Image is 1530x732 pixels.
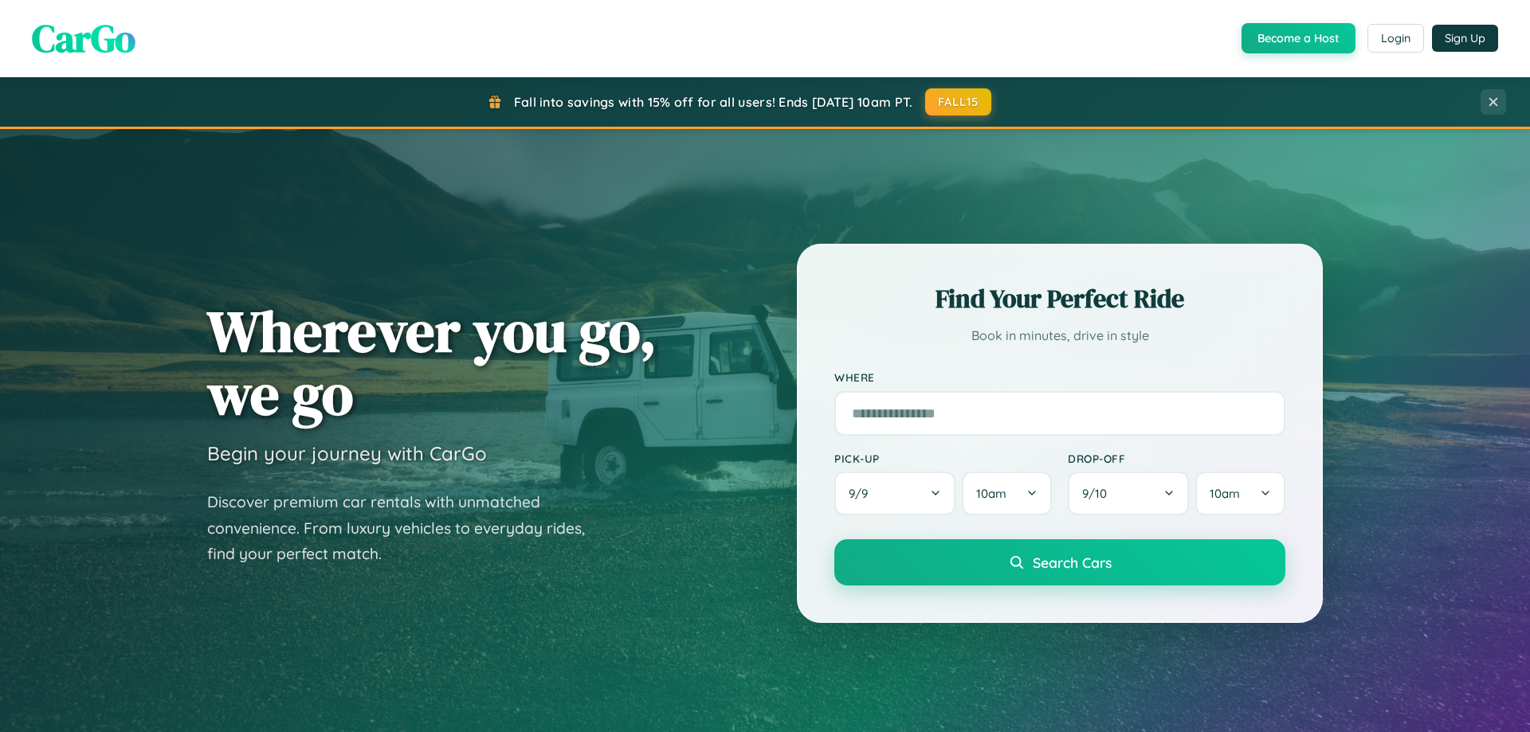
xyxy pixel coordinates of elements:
[1082,486,1115,501] span: 9 / 10
[849,486,876,501] span: 9 / 9
[834,539,1285,585] button: Search Cars
[207,299,657,425] h1: Wherever you go, we go
[834,324,1285,347] p: Book in minutes, drive in style
[1210,486,1240,501] span: 10am
[925,88,992,115] button: FALL15
[834,371,1285,385] label: Where
[834,452,1052,465] label: Pick-up
[1068,472,1189,515] button: 9/10
[514,94,913,110] span: Fall into savings with 15% off for all users! Ends [DATE] 10am PT.
[32,12,135,65] span: CarGo
[207,489,606,567] p: Discover premium car rentals with unmatched convenience. From luxury vehicles to everyday rides, ...
[1432,25,1498,52] button: Sign Up
[1367,24,1424,53] button: Login
[1195,472,1285,515] button: 10am
[207,441,487,465] h3: Begin your journey with CarGo
[834,472,955,515] button: 9/9
[962,472,1052,515] button: 10am
[834,281,1285,316] h2: Find Your Perfect Ride
[1242,23,1355,53] button: Become a Host
[1068,452,1285,465] label: Drop-off
[976,486,1006,501] span: 10am
[1033,554,1112,571] span: Search Cars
